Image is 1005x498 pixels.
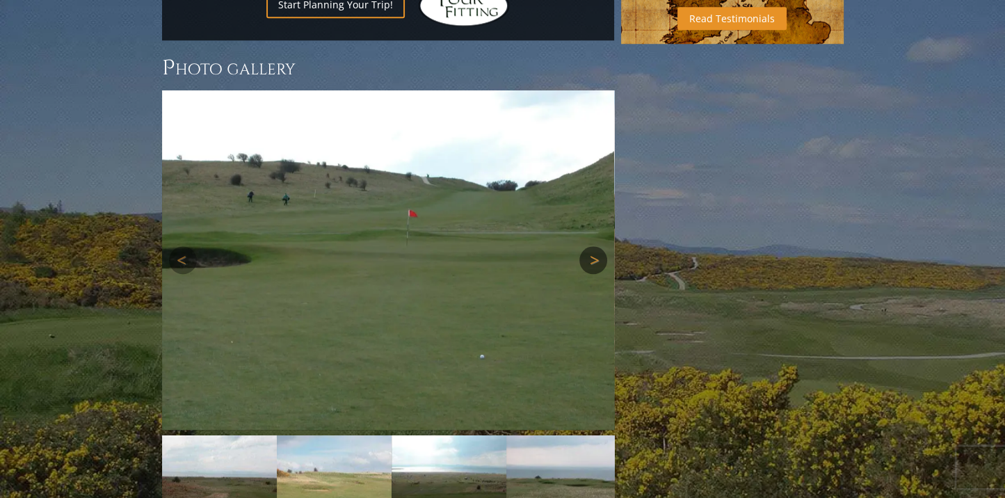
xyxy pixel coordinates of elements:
h3: Photo Gallery [162,54,614,82]
a: Next [579,246,607,274]
a: Read Testimonials [677,7,787,30]
a: Previous [169,246,197,274]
